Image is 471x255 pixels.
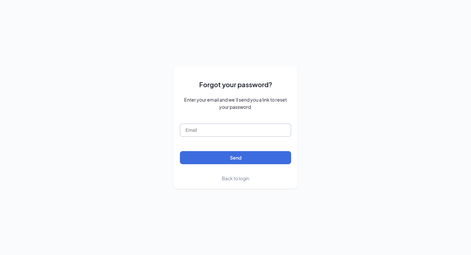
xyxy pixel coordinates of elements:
[180,151,291,164] button: Send
[222,175,249,182] a: Back to login
[199,79,272,89] span: Forgot your password?
[222,175,249,181] span: Back to login
[180,96,291,110] span: Enter your email and we’ll send you a link to reset your password.
[180,124,291,137] input: Email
